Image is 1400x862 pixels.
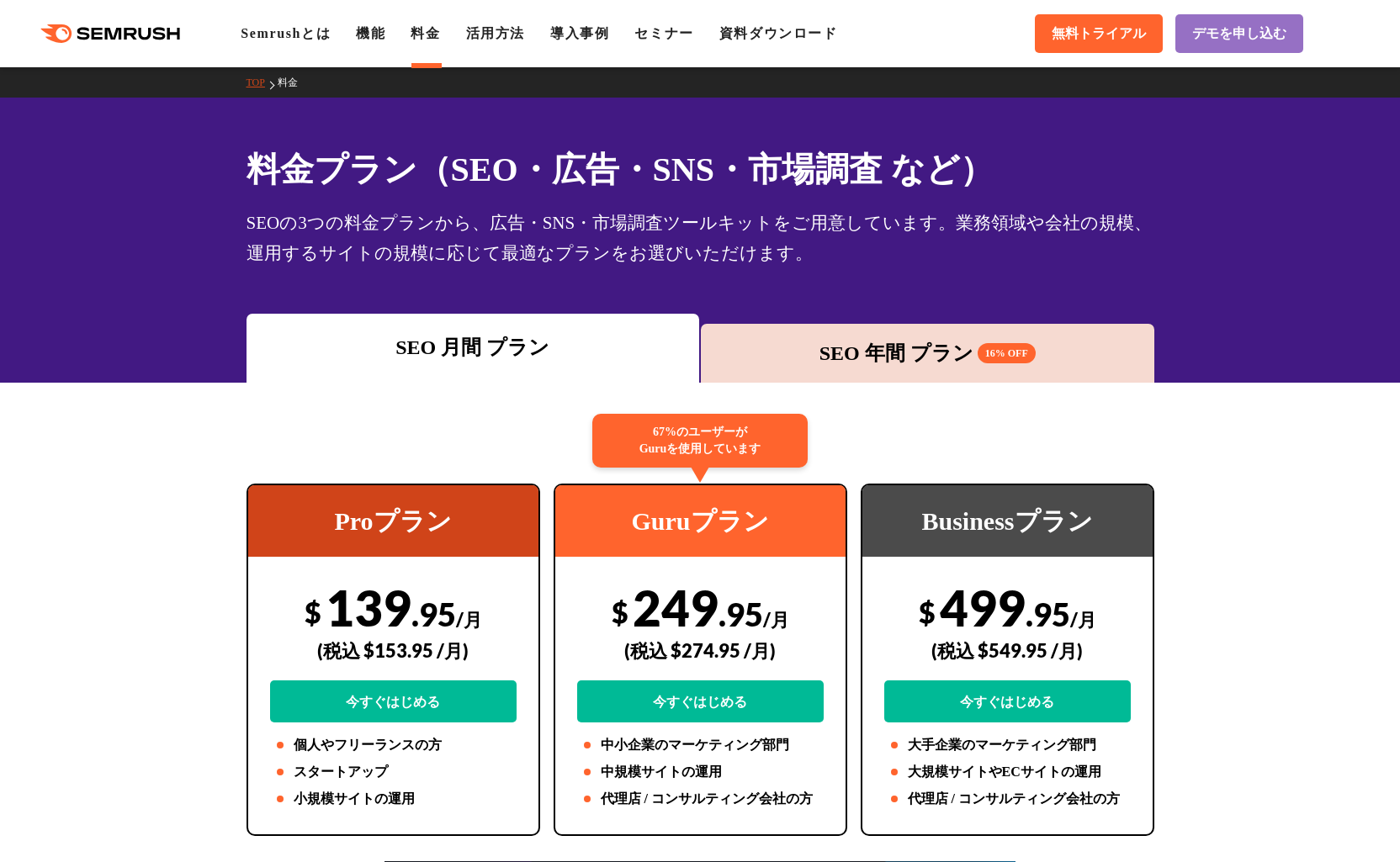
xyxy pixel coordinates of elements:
[884,578,1131,722] div: 499
[577,762,824,782] li: 中規模サイトの運用
[919,595,936,629] span: $
[411,595,456,633] span: .95
[577,789,824,809] li: 代理店 / コンサルティング会社の方
[612,595,628,629] span: $
[884,762,1131,782] li: 大規模サイトやECサイトの運用
[247,77,278,88] a: TOP
[763,608,789,631] span: /月
[634,26,693,40] a: セミナー
[456,608,482,631] span: /月
[577,735,824,755] li: 中小企業のマーケティング部門
[278,77,310,88] a: 料金
[247,145,1154,194] h1: 料金プラン（SEO・広告・SNS・市場調査 など）
[356,26,385,40] a: 機能
[270,762,517,782] li: スタートアップ
[1035,14,1163,53] a: 無料トライアル
[241,26,331,40] a: Semrushとは
[1070,608,1096,631] span: /月
[884,621,1131,680] div: (税込 $549.95 /月)
[466,26,525,40] a: 活用方法
[978,343,1036,363] span: 16% OFF
[305,595,321,629] span: $
[592,414,808,468] div: 67%のユーザーが Guruを使用しています
[709,338,1146,368] div: SEO 年間 プラン
[1052,25,1146,43] span: 無料トライアル
[270,621,517,680] div: (税込 $153.95 /月)
[719,26,838,40] a: 資料ダウンロード
[884,789,1131,809] li: 代理店 / コンサルティング会社の方
[577,680,824,722] a: 今すぐはじめる
[255,332,692,362] div: SEO 月間 プラン
[270,578,517,722] div: 139
[248,485,538,557] div: Proプラン
[270,789,517,809] li: 小規模サイトの運用
[270,735,517,755] li: 個人やフリーランスの方
[1175,14,1303,53] a: デモを申し込む
[247,208,1154,268] div: SEOの3つの料金プランから、広告・SNS・市場調査ツールキットをご用意しています。業務領域や会社の規模、運用するサイトの規模に応じて最適なプランをお選びいただけます。
[862,485,1153,557] div: Businessプラン
[719,595,763,633] span: .95
[555,485,846,557] div: Guruプラン
[550,26,609,40] a: 導入事例
[1026,595,1070,633] span: .95
[577,578,824,722] div: 249
[1192,25,1286,43] span: デモを申し込む
[577,621,824,680] div: (税込 $274.95 /月)
[884,680,1131,722] a: 今すぐはじめる
[884,735,1131,755] li: 大手企業のマーケティング部門
[270,680,517,722] a: 今すぐはじめる
[411,26,440,40] a: 料金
